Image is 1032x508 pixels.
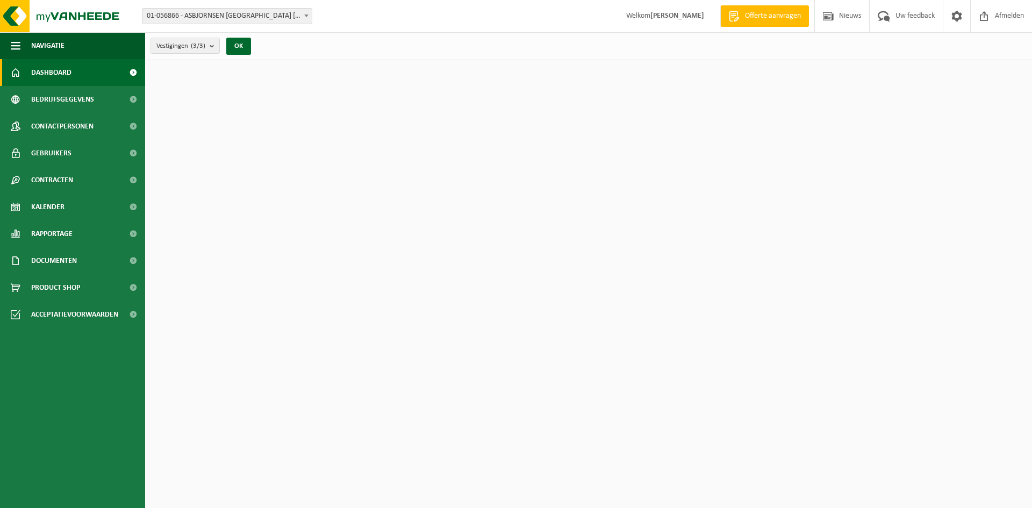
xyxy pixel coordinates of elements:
button: OK [226,38,251,55]
span: Rapportage [31,220,73,247]
span: Contracten [31,167,73,194]
strong: [PERSON_NAME] [650,12,704,20]
span: Dashboard [31,59,71,86]
span: Vestigingen [156,38,205,54]
span: Kalender [31,194,64,220]
count: (3/3) [191,42,205,49]
span: Acceptatievoorwaarden [31,301,118,328]
span: 01-056866 - ASBJORNSEN BELGIUM NV - WERVIK [142,9,312,24]
a: Offerte aanvragen [720,5,809,27]
span: Gebruikers [31,140,71,167]
span: Offerte aanvragen [742,11,804,22]
button: Vestigingen(3/3) [150,38,220,54]
span: 01-056866 - ASBJORNSEN BELGIUM NV - WERVIK [142,8,312,24]
span: Navigatie [31,32,64,59]
span: Product Shop [31,274,80,301]
span: Documenten [31,247,77,274]
span: Contactpersonen [31,113,94,140]
span: Bedrijfsgegevens [31,86,94,113]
